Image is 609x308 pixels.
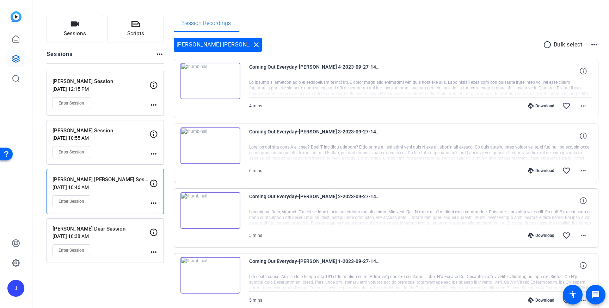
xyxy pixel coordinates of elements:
[149,248,158,256] mat-icon: more_horiz
[182,20,231,26] span: Session Recordings
[562,231,571,240] mat-icon: favorite_border
[180,127,240,164] img: thumb-nail
[249,192,380,209] span: Coming Out Everyday-[PERSON_NAME] 2-2023-09-27-14-18-19-794-0
[568,290,577,299] mat-icon: accessibility
[149,199,158,207] mat-icon: more_horiz
[591,290,600,299] mat-icon: message
[53,77,149,86] p: [PERSON_NAME] Session
[554,40,583,49] p: Bulk select
[249,233,262,238] span: 5 mins
[174,38,262,52] div: [PERSON_NAME] [PERSON_NAME] Session
[180,257,240,294] img: thumb-nail
[53,176,149,184] p: [PERSON_NAME] [PERSON_NAME] Session
[155,50,164,58] mat-icon: more_horiz
[249,168,262,173] span: 6 mins
[59,149,84,155] span: Enter Session
[180,63,240,99] img: thumb-nail
[543,40,554,49] mat-icon: radio_button_unchecked
[53,135,149,141] p: [DATE] 10:55 AM
[562,102,571,110] mat-icon: favorite_border
[53,184,149,190] p: [DATE] 10:46 AM
[53,86,149,92] p: [DATE] 12:15 PM
[47,15,103,43] button: Sessions
[524,297,558,303] div: Download
[524,168,558,174] div: Download
[47,50,73,63] h2: Sessions
[149,150,158,158] mat-icon: more_horiz
[590,40,598,49] mat-icon: more_horiz
[53,233,149,239] p: [DATE] 10:38 AM
[53,244,90,256] button: Enter Session
[107,15,164,43] button: Scripts
[579,102,588,110] mat-icon: more_horiz
[579,166,588,175] mat-icon: more_horiz
[53,225,149,233] p: [PERSON_NAME] Dear Session
[249,257,380,274] span: Coming Out Everyday-[PERSON_NAME] 1-2023-09-27-14-12-58-463-0
[249,103,262,108] span: 4 mins
[524,233,558,238] div: Download
[249,63,380,80] span: Coming Out Everyday-[PERSON_NAME] 4-2023-09-27-14-29-44-457-0
[53,146,90,158] button: Enter Session
[562,296,571,304] mat-icon: favorite_border
[59,247,84,253] span: Enter Session
[180,192,240,229] img: thumb-nail
[7,280,24,297] div: J
[149,101,158,109] mat-icon: more_horiz
[249,127,380,144] span: Coming Out Everyday-[PERSON_NAME] 3-2023-09-27-14-23-35-588-0
[53,195,90,207] button: Enter Session
[59,100,84,106] span: Enter Session
[524,103,558,109] div: Download
[252,40,260,49] mat-icon: close
[11,11,21,22] img: blue-gradient.svg
[53,127,149,135] p: [PERSON_NAME] Session
[53,97,90,109] button: Enter Session
[249,298,262,303] span: 5 mins
[562,166,571,175] mat-icon: favorite_border
[579,231,588,240] mat-icon: more_horiz
[579,296,588,304] mat-icon: more_horiz
[59,199,84,204] span: Enter Session
[64,30,86,38] span: Sessions
[127,30,144,38] span: Scripts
